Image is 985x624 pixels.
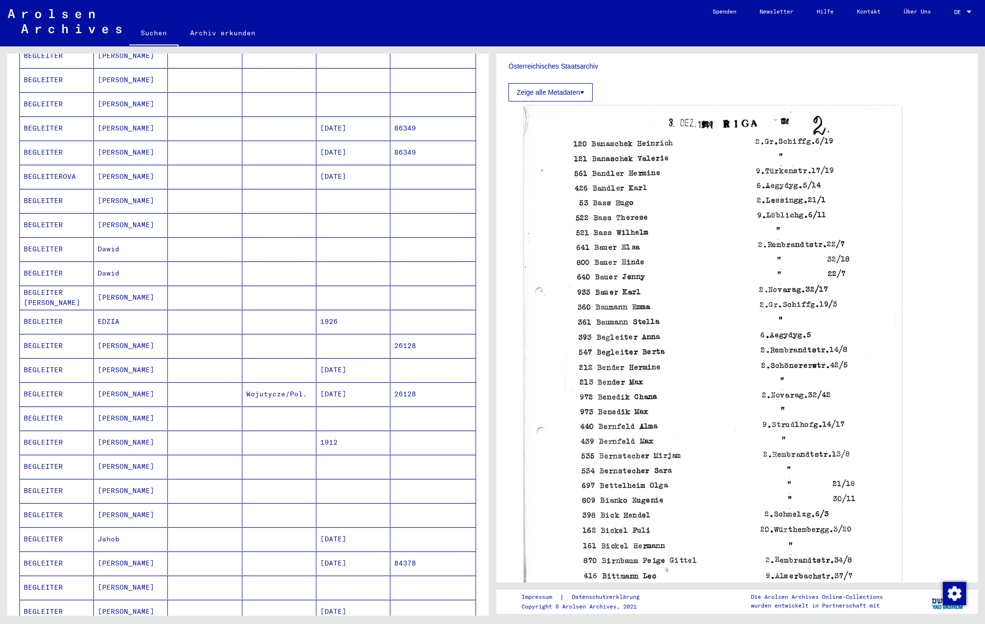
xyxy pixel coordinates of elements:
mat-cell: [PERSON_NAME] [94,479,168,503]
mat-cell: [PERSON_NAME] [94,165,168,189]
mat-cell: BEGLEITER [20,44,94,68]
mat-cell: [PERSON_NAME] [94,600,168,624]
mat-cell: [DATE] [316,382,390,406]
mat-cell: [PERSON_NAME] [94,431,168,454]
mat-cell: BEGLEITER [20,358,94,382]
a: Archiv erkunden [179,21,267,44]
mat-cell: BEGLEITER [20,455,94,479]
mat-cell: Wojutycze/Pol. [242,382,316,406]
mat-cell: BEGLEITER [20,503,94,527]
mat-cell: [DATE] [316,527,390,551]
mat-cell: [PERSON_NAME] [94,358,168,382]
p: Copyright © Arolsen Archives, 2021 [522,602,651,611]
mat-cell: 1912 [316,431,390,454]
mat-cell: BEGLEITER [20,334,94,358]
mat-cell: BEGLEITER [20,68,94,92]
mat-cell: BEGLEITEROVA [20,165,94,189]
mat-cell: [PERSON_NAME] [94,213,168,237]
div: | [522,592,651,602]
mat-cell: [PERSON_NAME] [94,286,168,309]
mat-cell: BEGLEITER [20,527,94,551]
mat-cell: 26128 [390,382,476,406]
mat-cell: BEGLEITER [PERSON_NAME] [20,286,94,309]
mat-cell: [PERSON_NAME] [94,92,168,116]
p: Die Arolsen Archives Online-Collections [751,593,883,601]
mat-cell: BEGLEITER [20,92,94,116]
mat-cell: [DATE] [316,165,390,189]
mat-cell: [DATE] [316,116,390,140]
mat-cell: BEGLEITER [20,479,94,503]
mat-cell: [DATE] [316,600,390,624]
mat-cell: [PERSON_NAME] [94,576,168,599]
mat-cell: BEGLEITER [20,261,94,285]
span: DE [954,9,965,15]
button: Zeige alle Metadaten [508,83,593,102]
mat-cell: BEGLEITER [20,189,94,213]
mat-cell: Dawid [94,261,168,285]
mat-cell: Dawid [94,237,168,261]
a: Impressum [522,592,560,602]
mat-cell: [PERSON_NAME] [94,141,168,164]
img: Zustimmung ändern [943,582,966,605]
mat-cell: BEGLEITER [20,431,94,454]
mat-cell: BEGLEITER [20,310,94,334]
mat-cell: EDZIA [94,310,168,334]
mat-cell: [PERSON_NAME] [94,334,168,358]
mat-cell: BEGLEITER [20,600,94,624]
mat-cell: BEGLEITER [20,213,94,237]
mat-cell: BEGLEITER [20,382,94,406]
img: Arolsen_neg.svg [8,9,121,33]
a: Datenschutzerklärung [564,592,651,602]
mat-cell: [PERSON_NAME] [94,503,168,527]
mat-cell: BEGLEITER [20,116,94,140]
a: Suchen [129,21,179,46]
p: Österreichisches Staatsarchiv [508,61,966,72]
mat-cell: 86349 [390,116,476,140]
img: yv_logo.png [930,589,966,613]
mat-cell: [DATE] [316,358,390,382]
mat-cell: BEGLEITER [20,576,94,599]
mat-cell: [PERSON_NAME] [94,382,168,406]
mat-cell: [PERSON_NAME] [94,189,168,213]
mat-cell: [PERSON_NAME] [94,455,168,479]
mat-cell: [PERSON_NAME] [94,116,168,140]
mat-cell: 84378 [390,551,476,575]
mat-cell: [PERSON_NAME] [94,551,168,575]
mat-cell: BEGLEITER [20,406,94,430]
mat-cell: [DATE] [316,141,390,164]
mat-cell: BEGLEITER [20,551,94,575]
div: Zustimmung ändern [942,581,966,605]
mat-cell: Jahob [94,527,168,551]
mat-cell: BEGLEITER [20,237,94,261]
mat-cell: [PERSON_NAME] [94,406,168,430]
p: wurden entwickelt in Partnerschaft mit [751,601,883,610]
mat-cell: [PERSON_NAME] [94,68,168,92]
mat-cell: [DATE] [316,551,390,575]
mat-cell: 1926 [316,310,390,334]
mat-cell: [PERSON_NAME] [94,44,168,68]
mat-cell: 26128 [390,334,476,358]
mat-cell: 86349 [390,141,476,164]
mat-cell: BEGLEITER [20,141,94,164]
